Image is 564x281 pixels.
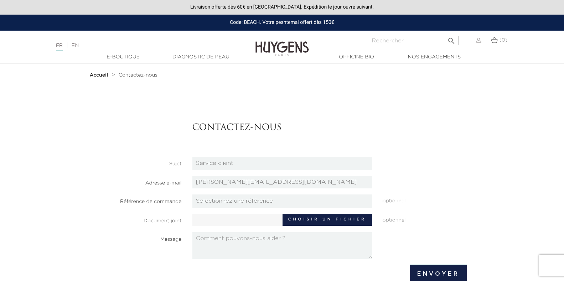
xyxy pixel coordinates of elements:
label: Document joint [92,214,187,225]
img: Huygens [255,30,309,57]
label: Adresse e-mail [92,176,187,187]
label: Référence de commande [92,194,187,205]
button:  [445,34,458,43]
span: Contactez-nous [119,73,157,78]
a: Diagnostic de peau [165,53,237,61]
a: Officine Bio [321,53,392,61]
a: EN [72,43,79,48]
i:  [447,35,456,43]
strong: Accueil [90,73,108,78]
a: Accueil [90,72,110,78]
input: Rechercher [368,36,459,45]
a: E-Boutique [88,53,159,61]
a: FR [56,43,63,51]
div: | [52,41,230,50]
input: votre@email.com [192,176,372,188]
label: Message [92,232,187,243]
h3: Contactez-nous [192,123,467,133]
a: Nos engagements [399,53,470,61]
span: (0) [500,38,507,43]
span: optionnel [377,194,472,205]
span: optionnel [377,214,472,224]
a: Contactez-nous [119,72,157,78]
label: Sujet [92,157,187,168]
